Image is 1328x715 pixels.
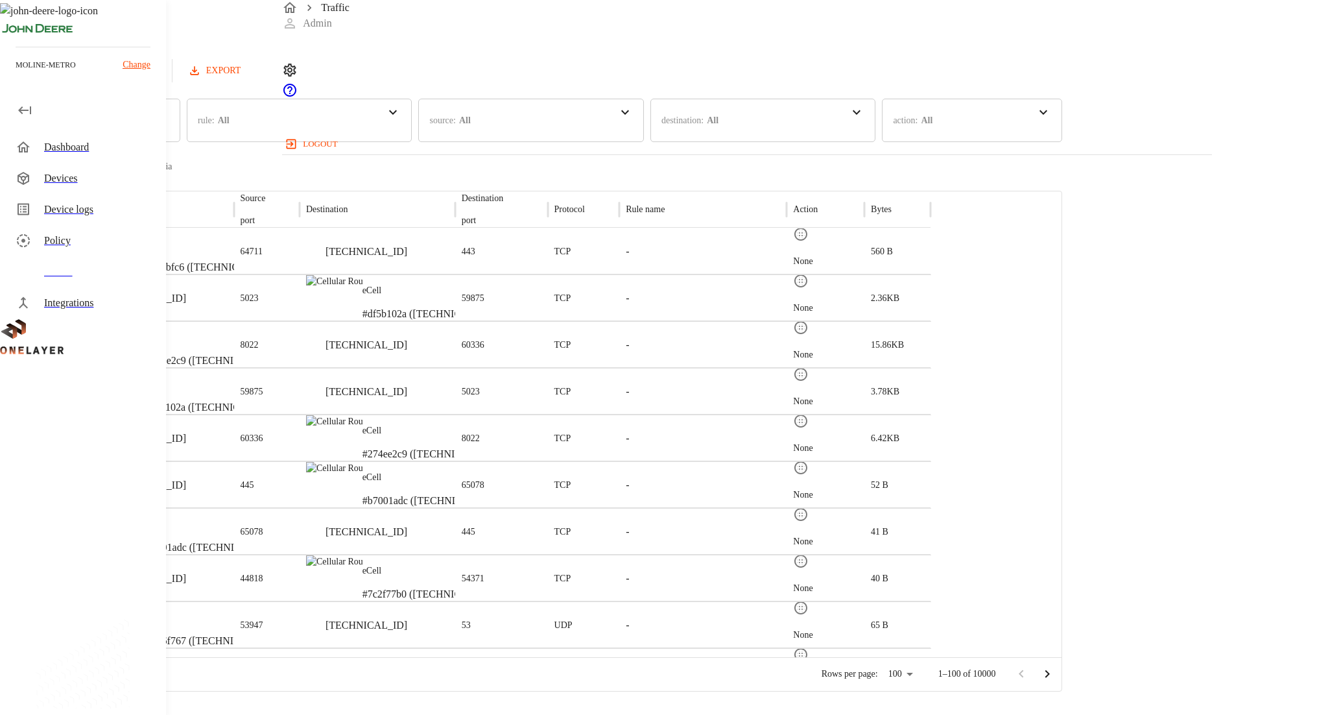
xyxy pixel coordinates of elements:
[554,619,573,632] p: UDP
[141,518,278,531] p: eCell
[462,385,480,398] p: 5023
[871,479,888,492] p: 52 B
[462,245,475,258] p: 443
[141,378,277,391] p: eCell
[626,337,629,353] p: -
[462,432,480,445] p: 8022
[141,331,278,344] p: eCell
[793,302,812,315] p: None
[241,432,263,445] p: 60336
[1034,661,1060,687] button: Go to next page
[306,415,362,428] img: Cellular Router
[462,214,504,227] p: port
[626,291,629,306] p: -
[141,353,278,369] p: #274ee2c9 ([TECHNICAL_ID])
[303,16,331,31] p: Admin
[626,203,665,216] p: Rule name
[554,203,585,216] p: Protocol
[282,89,298,100] a: onelayer-support
[626,571,629,587] p: -
[554,339,571,352] p: TCP
[871,339,904,352] p: 15.86KB
[326,244,407,260] p: [TECHNICAL_ID]
[141,260,276,275] p: #6ec0bfc6 ([TECHNICAL_ID])
[554,292,571,305] p: TCP
[626,244,629,260] p: -
[241,385,263,398] p: 59875
[871,203,892,216] p: Bytes
[362,446,499,462] p: #274ee2c9 ([TECHNICAL_ID])
[554,245,571,258] p: TCP
[141,611,278,624] p: eCell
[326,337,407,353] p: [TECHNICAL_ID]
[462,339,484,352] p: 60336
[141,400,277,415] p: #df5b102a ([TECHNICAL_ID])
[554,572,571,585] p: TCP
[282,134,1212,154] a: logout
[362,471,499,484] p: eCell
[241,292,259,305] p: 5023
[793,489,812,502] p: None
[626,524,629,540] p: -
[793,203,818,216] p: Action
[871,385,899,398] p: 3.78KB
[362,284,498,297] p: eCell
[871,619,888,632] p: 65 B
[141,540,278,555] p: #b7001adc ([TECHNICAL_ID])
[871,432,899,445] p: 6.42KB
[554,526,571,539] p: TCP
[326,384,407,400] p: [TECHNICAL_ID]
[938,668,996,681] p: 1–100 of 10000
[554,432,571,445] p: TCP
[626,384,629,400] p: -
[793,535,812,548] p: None
[362,587,498,602] p: #7c2f77b0 ([TECHNICAL_ID])
[626,618,629,633] p: -
[871,245,893,258] p: 560 B
[871,572,888,585] p: 40 B
[626,431,629,446] p: -
[793,395,812,408] p: None
[326,524,407,540] p: [TECHNICAL_ID]
[241,619,263,632] p: 53947
[326,618,407,633] p: [TECHNICAL_ID]
[462,292,484,305] p: 59875
[241,339,259,352] p: 8022
[241,479,254,492] p: 445
[282,134,342,154] button: logout
[362,564,498,577] p: eCell
[306,555,362,568] img: Cellular Router
[871,526,888,539] p: 41 B
[883,665,918,684] div: 100
[141,237,276,250] p: eCell
[554,479,571,492] p: TCP
[793,348,812,361] p: None
[462,192,504,205] p: Destination
[462,572,484,585] p: 54371
[241,214,266,227] p: port
[626,478,629,493] p: -
[362,493,499,509] p: #b7001adc ([TECHNICAL_ID])
[241,572,263,585] p: 44818
[306,462,362,475] img: Cellular Router
[241,245,263,258] p: 64711
[462,619,471,632] p: 53
[554,385,571,398] p: TCP
[793,442,812,455] p: None
[306,275,362,288] img: Cellular Router
[462,526,475,539] p: 445
[793,255,812,268] p: None
[241,192,266,205] p: Source
[362,306,498,322] p: #df5b102a ([TECHNICAL_ID])
[793,629,812,642] p: None
[793,582,812,595] p: None
[462,479,484,492] p: 65078
[362,424,499,437] p: eCell
[282,89,298,100] span: Support Portal
[241,526,263,539] p: 65078
[871,292,899,305] p: 2.36KB
[306,203,348,216] p: Destination
[822,668,878,681] p: Rows per page:
[141,633,278,649] p: #d176f767 ([TECHNICAL_ID])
